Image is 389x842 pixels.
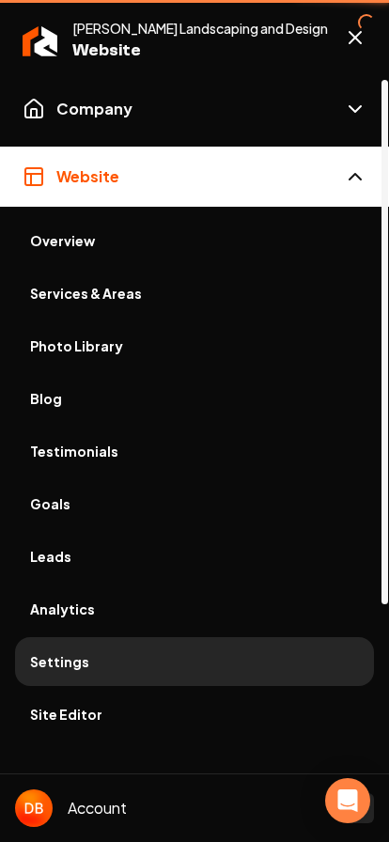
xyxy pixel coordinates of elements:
span: Blog [30,389,359,408]
span: [PERSON_NAME] Landscaping and Design [72,19,328,38]
span: Website [56,165,119,188]
span: Site Editor [30,705,359,724]
img: Damian Bednarz [15,789,53,827]
span: Settings [30,652,359,671]
span: Account [68,797,127,819]
span: Testimonials [30,442,359,460]
span: Company [56,98,132,120]
img: Rebolt Logo [23,26,57,56]
span: Website [72,38,328,64]
span: Goals [30,494,359,513]
button: Open user button [15,789,53,827]
span: Analytics [30,600,359,618]
span: Photo Library [30,336,359,355]
span: Leads [30,547,359,566]
span: Services & Areas [30,284,359,303]
span: Overview [30,231,359,250]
